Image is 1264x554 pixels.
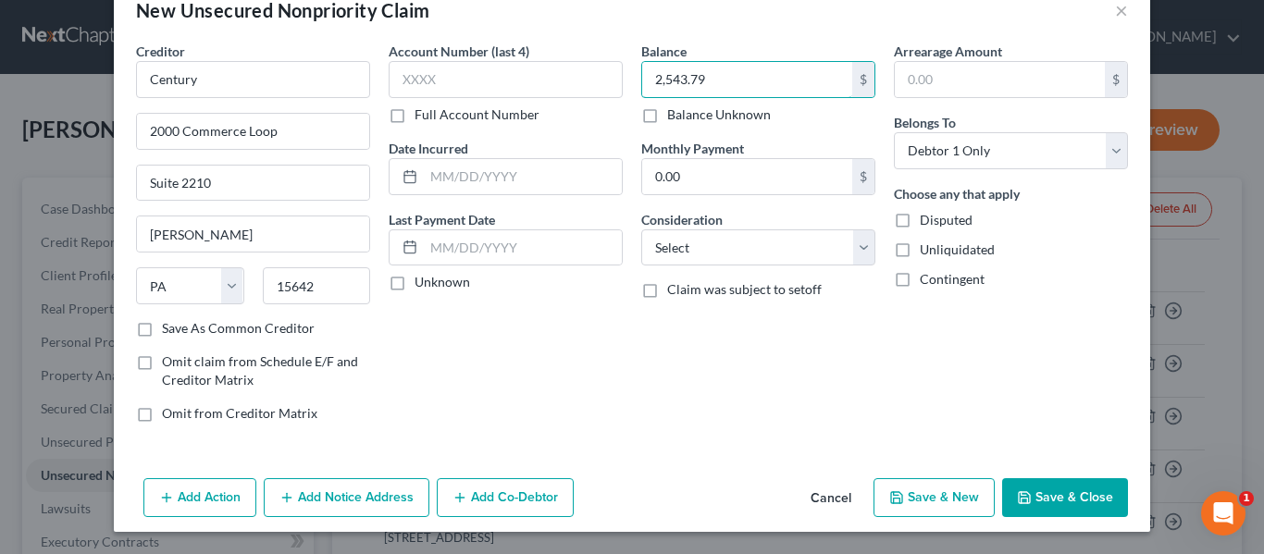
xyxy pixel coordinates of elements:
[667,105,771,124] label: Balance Unknown
[263,267,371,304] input: Enter zip...
[424,159,622,194] input: MM/DD/YYYY
[852,62,874,97] div: $
[437,478,574,517] button: Add Co-Debtor
[136,43,185,59] span: Creditor
[162,405,317,421] span: Omit from Creditor Matrix
[667,281,822,297] span: Claim was subject to setoff
[920,271,985,287] span: Contingent
[389,61,623,98] input: XXXX
[894,184,1020,203] label: Choose any that apply
[642,159,852,194] input: 0.00
[796,480,866,517] button: Cancel
[137,114,369,149] input: Enter address...
[162,353,358,388] span: Omit claim from Schedule E/F and Creditor Matrix
[264,478,429,517] button: Add Notice Address
[389,210,495,229] label: Last Payment Date
[874,478,995,517] button: Save & New
[642,62,852,97] input: 0.00
[137,216,369,252] input: Enter city...
[137,166,369,201] input: Apt, Suite, etc...
[1201,491,1245,536] iframe: Intercom live chat
[920,241,995,257] span: Unliquidated
[641,210,723,229] label: Consideration
[1239,491,1254,506] span: 1
[641,42,687,61] label: Balance
[1105,62,1127,97] div: $
[424,230,622,265] input: MM/DD/YYYY
[895,62,1105,97] input: 0.00
[143,478,256,517] button: Add Action
[136,61,370,98] input: Search creditor by name...
[415,273,470,291] label: Unknown
[389,42,529,61] label: Account Number (last 4)
[389,139,468,158] label: Date Incurred
[894,42,1002,61] label: Arrearage Amount
[894,115,956,130] span: Belongs To
[852,159,874,194] div: $
[1002,478,1128,517] button: Save & Close
[920,212,973,228] span: Disputed
[162,319,315,338] label: Save As Common Creditor
[415,105,539,124] label: Full Account Number
[641,139,744,158] label: Monthly Payment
